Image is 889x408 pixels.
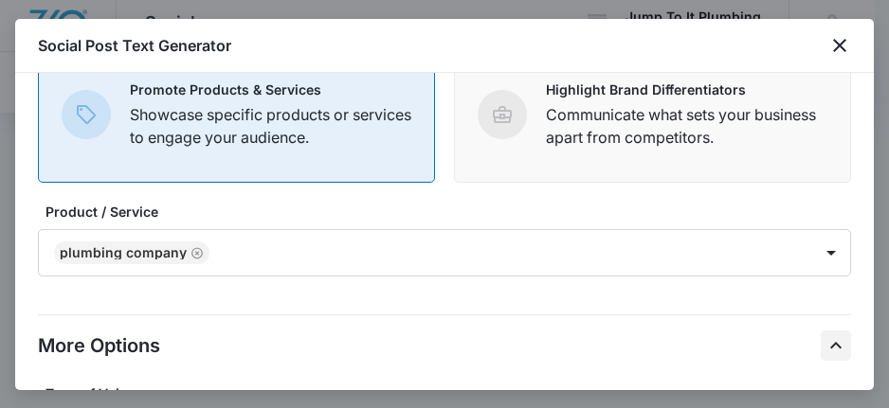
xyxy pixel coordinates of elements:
p: Promote Products & Services [130,80,411,99]
h1: Social Post Text Generator [38,34,231,57]
p: Highlight Brand Differentiators [546,80,827,99]
div: Plumbing Company [60,246,187,259]
label: Product / Service [45,202,859,222]
label: Tone of Voice [45,383,859,403]
p: More Options [38,331,160,360]
button: More Options [821,330,851,361]
div: Remove Plumbing Company [187,246,204,259]
button: close [828,34,851,57]
p: Showcase specific products or services to engage your audience. [130,103,411,149]
p: Communicate what sets your business apart from competitors. [546,103,827,149]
